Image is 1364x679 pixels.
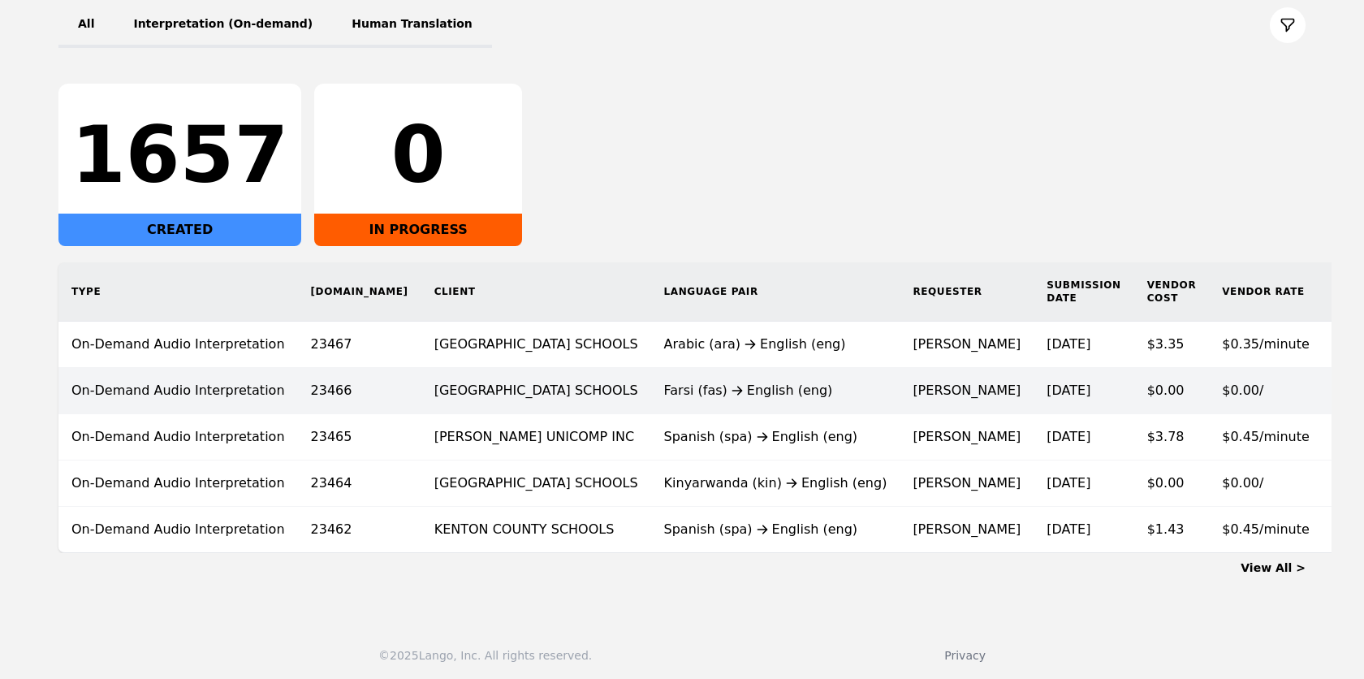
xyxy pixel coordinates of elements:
th: Submission Date [1034,262,1133,322]
td: 23465 [298,414,421,461]
time: [DATE] [1047,336,1090,352]
td: $3.78 [1134,414,1210,461]
div: Farsi (fas) English (eng) [664,381,887,400]
th: Client [421,262,651,322]
td: [GEOGRAPHIC_DATA] SCHOOLS [421,322,651,368]
td: 23466 [298,368,421,414]
time: [DATE] [1047,521,1090,537]
td: [PERSON_NAME] [900,368,1034,414]
td: 23467 [298,322,421,368]
td: [PERSON_NAME] [900,507,1034,553]
td: 23462 [298,507,421,553]
td: On-Demand Audio Interpretation [58,461,298,507]
td: $1.43 [1134,507,1210,553]
div: Spanish (spa) English (eng) [664,427,887,447]
th: Language Pair [651,262,900,322]
td: $3.35 [1134,322,1210,368]
td: [PERSON_NAME] UNICOMP INC [421,414,651,461]
td: 23464 [298,461,421,507]
span: $0.35/minute [1222,336,1310,352]
th: Requester [900,262,1034,322]
td: KENTON COUNTY SCHOOLS [421,507,651,553]
button: All [58,2,114,48]
time: [DATE] [1047,475,1090,491]
time: [DATE] [1047,429,1090,444]
button: Human Translation [332,2,492,48]
div: © 2025 Lango, Inc. All rights reserved. [378,647,592,664]
td: On-Demand Audio Interpretation [58,368,298,414]
div: Kinyarwanda (kin) English (eng) [664,474,887,493]
button: Interpretation (On-demand) [114,2,332,48]
span: $0.45/minute [1222,429,1310,444]
a: View All > [1241,561,1306,574]
a: Privacy [944,649,986,662]
td: $0.00 [1134,461,1210,507]
td: [GEOGRAPHIC_DATA] SCHOOLS [421,368,651,414]
th: [DOMAIN_NAME] [298,262,421,322]
span: $0.45/minute [1222,521,1310,537]
td: On-Demand Audio Interpretation [58,507,298,553]
span: $0.00/ [1222,475,1263,491]
span: $0.00/ [1222,383,1263,398]
th: Vendor Rate [1209,262,1323,322]
div: 0 [327,116,509,194]
div: CREATED [58,214,301,246]
td: [GEOGRAPHIC_DATA] SCHOOLS [421,461,651,507]
td: $0.00 [1134,368,1210,414]
td: [PERSON_NAME] [900,322,1034,368]
td: [PERSON_NAME] [900,414,1034,461]
th: Type [58,262,298,322]
div: Spanish (spa) English (eng) [664,520,887,539]
time: [DATE] [1047,383,1090,398]
div: 1657 [71,116,288,194]
td: [PERSON_NAME] [900,461,1034,507]
td: On-Demand Audio Interpretation [58,414,298,461]
th: Vendor Cost [1134,262,1210,322]
div: IN PROGRESS [314,214,522,246]
button: Filter [1270,7,1306,43]
div: Arabic (ara) English (eng) [664,335,887,354]
td: On-Demand Audio Interpretation [58,322,298,368]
